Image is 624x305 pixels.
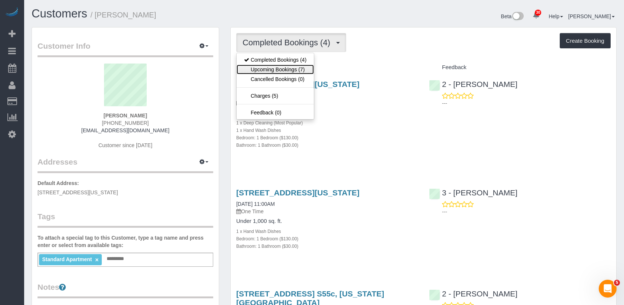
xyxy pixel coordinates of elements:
[237,55,314,65] a: Completed Bookings (4)
[32,7,87,20] a: Customers
[104,113,147,119] strong: [PERSON_NAME]
[237,108,314,117] a: Feedback (0)
[511,12,524,22] img: New interface
[236,110,418,116] h4: Under 1,000 sq. ft.
[442,100,611,107] p: ---
[237,91,314,101] a: Charges (5)
[429,80,517,88] a: 2 - [PERSON_NAME]
[236,143,298,148] small: Bathroom: 1 Bathroom ($30.00)
[237,74,314,84] a: Cancelled Bookings (0)
[38,234,213,249] label: To attach a special tag to this Customer, type a tag name and press enter or select from availabl...
[614,280,620,286] span: 5
[568,13,615,19] a: [PERSON_NAME]
[501,13,524,19] a: Beta
[529,7,543,24] a: 30
[560,33,611,49] button: Create Booking
[236,236,298,241] small: Bedroom: 1 Bedroom ($130.00)
[236,208,418,215] p: One Time
[599,280,617,298] iframe: Intercom live chat
[102,120,149,126] span: [PHONE_NUMBER]
[38,189,118,195] span: [STREET_ADDRESS][US_STATE]
[236,99,418,107] p: One Time
[38,282,213,298] legend: Notes
[98,142,152,148] span: Customer since [DATE]
[429,64,611,71] h4: Feedback
[95,257,98,263] a: ×
[236,128,281,133] small: 1 x Hand Wash Dishes
[91,11,156,19] small: / [PERSON_NAME]
[236,218,418,224] h4: Under 1,000 sq. ft.
[236,229,281,234] small: 1 x Hand Wash Dishes
[81,127,169,133] a: [EMAIL_ADDRESS][DOMAIN_NAME]
[4,7,19,18] img: Automaid Logo
[429,188,517,197] a: 3 - [PERSON_NAME]
[236,64,418,71] h4: Service
[442,208,611,215] p: ---
[236,135,298,140] small: Bedroom: 1 Bedroom ($130.00)
[236,188,360,197] a: [STREET_ADDRESS][US_STATE]
[236,33,346,52] button: Completed Bookings (4)
[429,289,517,298] a: 2 - [PERSON_NAME]
[236,120,303,126] small: 1 x Deep Cleaning (Most Popular)
[549,13,563,19] a: Help
[535,10,541,16] span: 30
[236,244,298,249] small: Bathroom: 1 Bathroom ($30.00)
[236,201,275,207] a: [DATE] 11:00AM
[237,65,314,74] a: Upcoming Bookings (7)
[42,256,92,262] span: Standard Apartment
[243,38,334,47] span: Completed Bookings (4)
[38,179,79,187] label: Default Address:
[38,40,213,57] legend: Customer Info
[38,211,213,228] legend: Tags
